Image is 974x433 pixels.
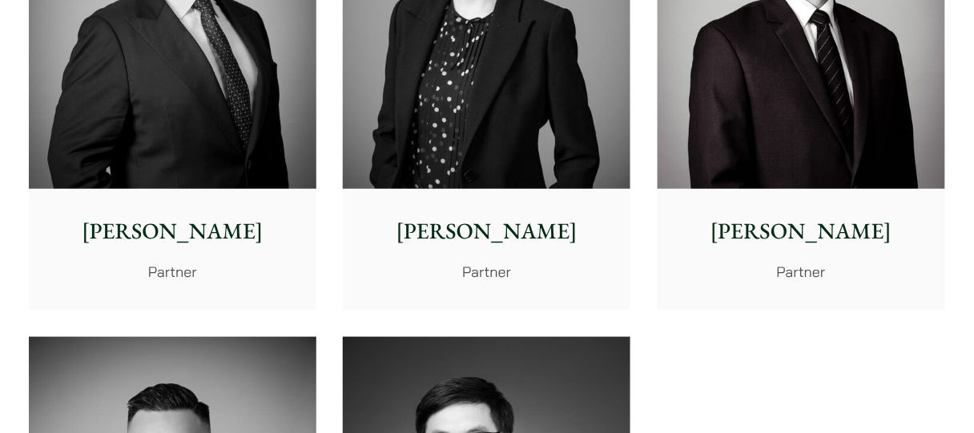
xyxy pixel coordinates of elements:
p: Partner [670,261,932,283]
p: Partner [42,261,304,283]
p: [PERSON_NAME] [670,214,932,248]
p: Partner [356,261,618,283]
p: [PERSON_NAME] [42,214,304,248]
p: [PERSON_NAME] [356,214,618,248]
